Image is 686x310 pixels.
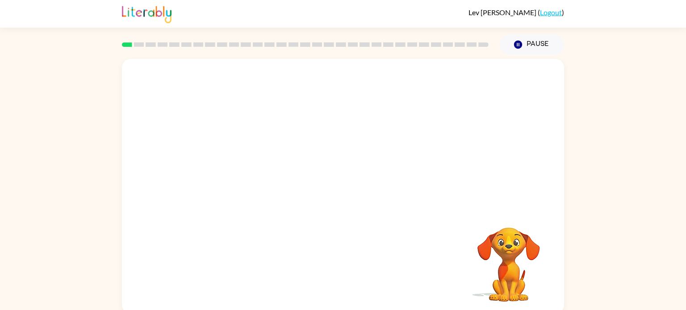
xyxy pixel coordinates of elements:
span: Lev [PERSON_NAME] [468,8,538,17]
img: Literably [122,4,171,23]
button: Pause [499,34,564,55]
video: Your browser must support playing .mp4 files to use Literably. Please try using another browser. [464,214,553,303]
a: Logout [540,8,562,17]
div: ( ) [468,8,564,17]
